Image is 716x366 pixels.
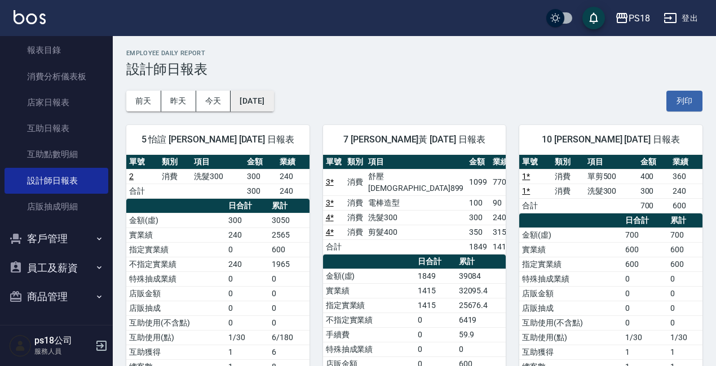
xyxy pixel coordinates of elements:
td: 90 [490,195,514,210]
td: 240 [490,210,514,225]
td: 消費 [552,184,585,198]
td: 0 [668,301,702,315]
td: 1099 [466,169,490,195]
td: 特殊抽成業績 [323,342,416,356]
p: 服務人員 [34,346,92,356]
img: Person [9,334,32,357]
td: 700 [622,227,668,242]
table: a dense table [126,155,310,199]
th: 業績 [490,155,514,169]
td: 0 [226,271,269,286]
td: 互助使用(不含點) [126,315,226,330]
td: 0 [415,342,456,356]
td: 400 [638,169,670,184]
td: 實業績 [126,227,226,242]
button: 前天 [126,91,161,111]
td: 指定實業績 [126,242,226,257]
th: 項目 [585,155,638,169]
td: 消費 [552,169,585,184]
td: 770 [490,169,514,195]
td: 1/30 [622,330,668,345]
th: 類別 [159,155,192,169]
span: 5 怡諠 [PERSON_NAME] [DATE] 日報表 [140,134,296,145]
td: 店販金額 [519,286,622,301]
button: [DATE] [231,91,273,111]
td: 金額(虛) [323,269,416,283]
button: 昨天 [161,91,196,111]
a: 店家日報表 [5,90,108,115]
td: 0 [622,271,668,286]
th: 單號 [126,155,159,169]
th: 單號 [519,155,552,169]
td: 3050 [269,213,309,227]
td: 互助使用(點) [126,330,226,345]
button: 客戶管理 [5,224,108,253]
td: 0 [456,342,506,356]
td: 單剪500 [585,169,638,184]
th: 日合計 [622,213,668,228]
table: a dense table [519,155,702,213]
td: 300 [226,213,269,227]
button: 列印 [666,91,702,111]
div: PS18 [629,11,650,25]
a: 報表目錄 [5,37,108,63]
span: 7 [PERSON_NAME]黃 [DATE] 日報表 [337,134,493,145]
a: 互助日報表 [5,115,108,141]
td: 240 [670,184,702,198]
td: 25676.4 [456,298,506,313]
th: 業績 [277,155,310,169]
th: 單號 [323,155,344,169]
td: 0 [226,242,269,257]
td: 金額(虛) [126,213,226,227]
td: 700 [638,198,670,213]
button: PS18 [611,7,655,30]
td: 金額(虛) [519,227,622,242]
td: 店販抽成 [519,301,622,315]
td: 315 [490,225,514,239]
td: 特殊抽成業績 [519,271,622,286]
td: 0 [269,286,309,301]
td: 300 [244,169,277,184]
td: 互助使用(不含點) [519,315,622,330]
td: 700 [668,227,702,242]
td: 消費 [344,210,366,225]
span: 10 [PERSON_NAME] [DATE] 日報表 [533,134,689,145]
td: 0 [668,286,702,301]
td: 1 [668,345,702,359]
td: 不指定實業績 [323,313,416,327]
td: 240 [226,257,269,271]
th: 業績 [670,155,702,169]
td: 32095.4 [456,283,506,298]
td: 實業績 [323,283,416,298]
button: 登出 [659,8,702,29]
td: 1 [622,345,668,359]
td: 0 [415,313,456,327]
td: 指定實業績 [323,298,416,313]
td: 1415 [415,283,456,298]
td: 不指定實業績 [126,257,226,271]
td: 600 [622,257,668,271]
td: 1849 [415,269,456,283]
h5: ps18公司 [34,335,92,346]
td: 300 [244,184,277,198]
td: 600 [668,257,702,271]
td: 1415 [415,298,456,313]
td: 互助獲得 [126,345,226,359]
td: 0 [622,301,668,315]
a: 互助點數明細 [5,141,108,167]
td: 6 [269,345,309,359]
button: 商品管理 [5,282,108,311]
td: 舒壓[DEMOGRAPHIC_DATA]899 [365,169,466,195]
td: 互助獲得 [519,345,622,359]
th: 類別 [552,155,585,169]
td: 1 [226,345,269,359]
td: 0 [668,271,702,286]
th: 金額 [638,155,670,169]
td: 指定實業績 [519,257,622,271]
td: 1965 [269,257,309,271]
td: 100 [466,195,490,210]
td: 洗髮300 [585,184,638,198]
th: 日合計 [226,199,269,213]
td: 59.9 [456,327,506,342]
th: 日合計 [415,255,456,269]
